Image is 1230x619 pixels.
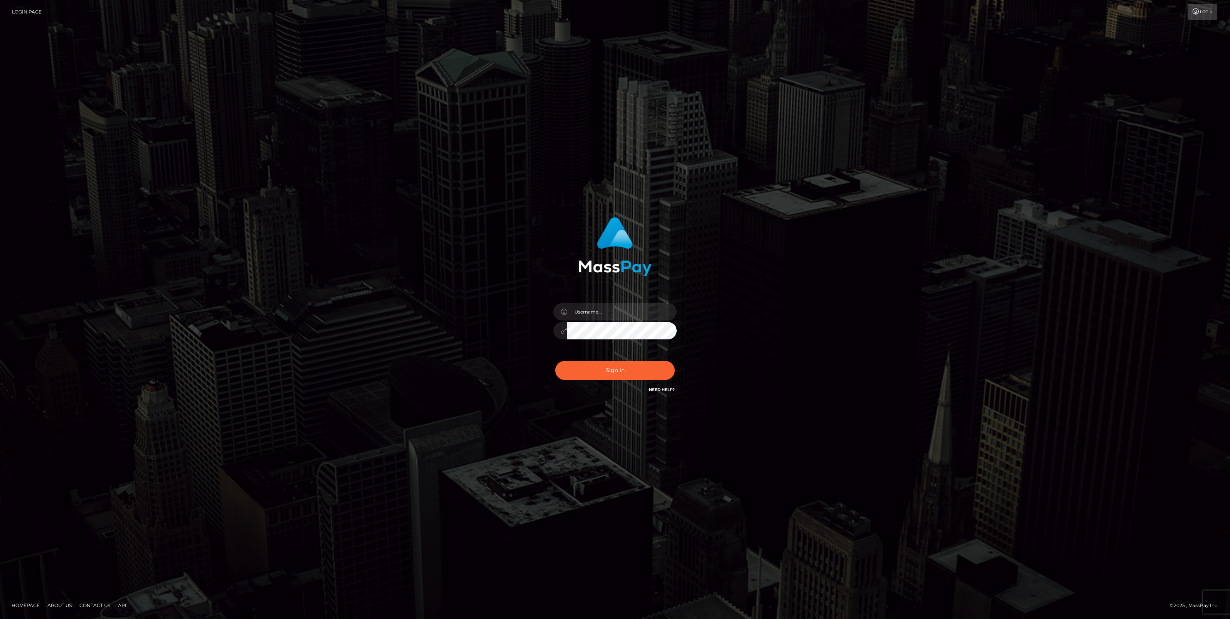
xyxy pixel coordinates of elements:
[567,303,677,320] input: Username...
[115,599,130,611] a: API
[1170,601,1224,610] div: © 2025 , MassPay Inc.
[44,599,75,611] a: About Us
[649,387,675,392] a: Need Help?
[1188,4,1217,20] a: Login
[555,361,675,380] button: Sign in
[76,599,113,611] a: Contact Us
[8,599,43,611] a: Homepage
[578,217,652,276] img: MassPay Login
[12,4,42,20] a: Login Page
